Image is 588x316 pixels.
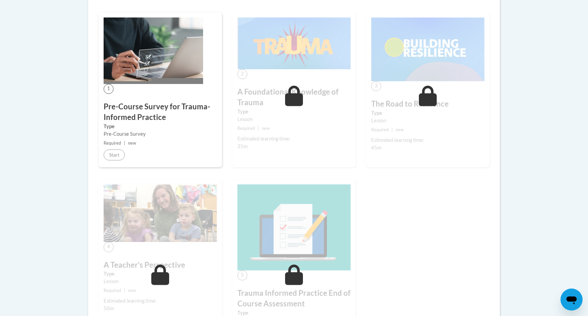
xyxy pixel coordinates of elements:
h3: A Teacher’s Perspective [104,260,217,270]
span: 1 [104,84,114,94]
h3: Pre-Course Survey for Trauma-Informed Practice [104,101,217,123]
img: Course Image [104,17,203,84]
h3: Trauma Informed Practice End of Course Assessment [237,288,351,309]
span: new [128,141,136,146]
span: new [262,126,270,131]
span: Required [371,127,389,132]
span: | [124,288,125,293]
label: Type [237,108,351,116]
label: Type [104,123,217,130]
span: | [391,127,393,132]
span: 45m [371,145,381,150]
label: Type [371,109,484,117]
span: Required [104,288,121,293]
img: Course Image [104,184,217,242]
h3: The Road to Resilience [371,99,484,109]
img: Course Image [237,17,351,69]
div: Lesson [104,278,217,285]
div: Lesson [371,117,484,124]
div: Lesson [237,116,351,123]
div: Estimated learning time: [371,136,484,144]
span: new [128,288,136,293]
span: 2 [237,69,247,79]
div: Pre-Course Survey [104,130,217,138]
img: Course Image [371,17,484,81]
span: Required [104,141,121,146]
span: new [396,127,404,132]
h3: A Foundational Knowledge of Trauma [237,87,351,108]
span: | [258,126,259,131]
span: Required [237,126,255,131]
div: Estimated learning time: [237,135,351,143]
img: Course Image [237,184,351,270]
span: 3 [371,81,381,91]
span: 5 [237,270,247,280]
iframe: Button to launch messaging window [561,289,583,311]
button: Start [104,149,125,160]
span: 35m [237,143,248,149]
label: Type [104,270,217,278]
div: Estimated learning time: [104,297,217,305]
span: 50m [104,305,114,311]
span: 4 [104,242,114,252]
span: | [124,141,125,146]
